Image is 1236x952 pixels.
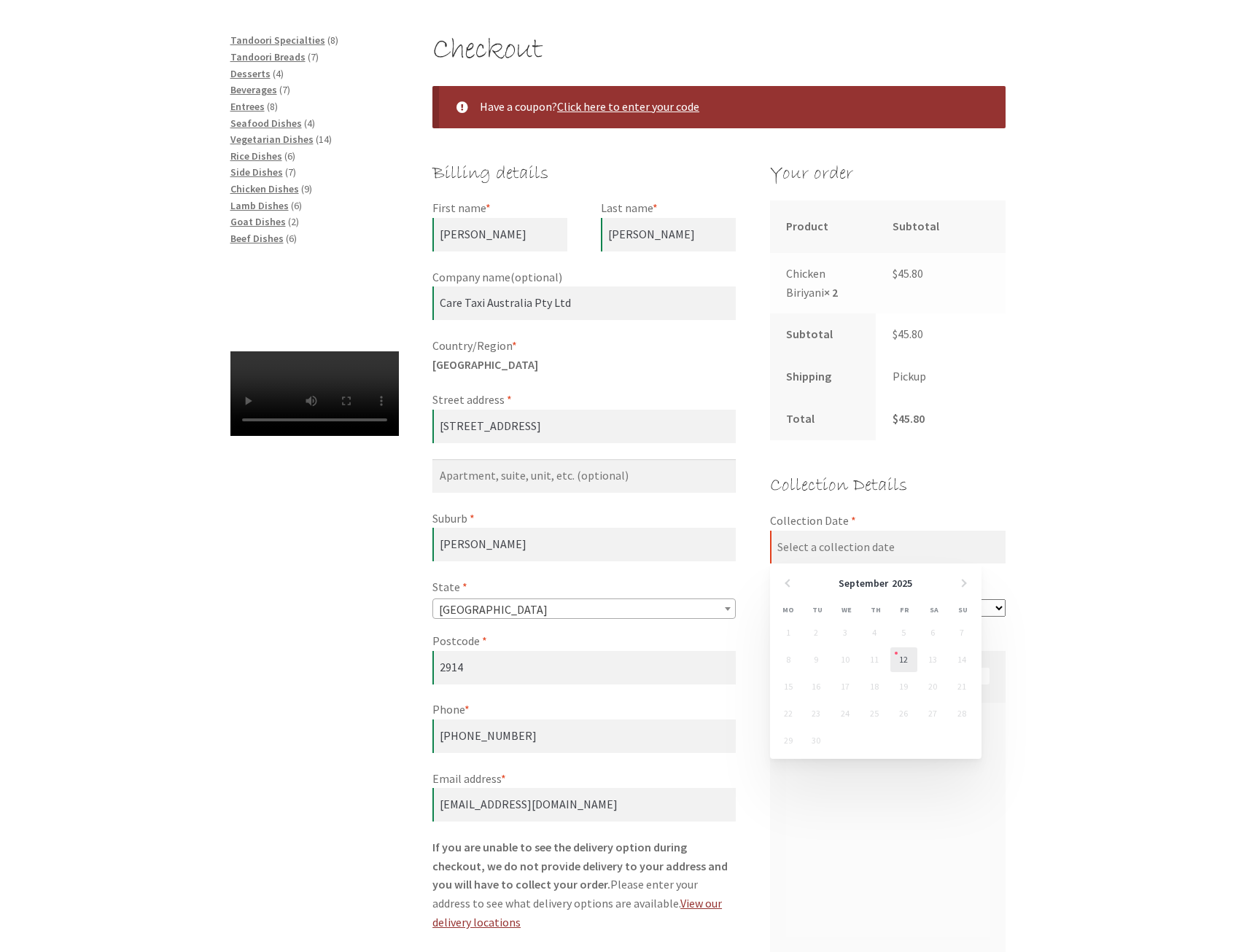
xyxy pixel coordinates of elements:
[230,149,282,163] a: Rice Dishes
[230,215,286,228] a: Goat Dishes
[432,840,728,892] strong: If you are unable to see the delivery option during checkout, we do not provide delivery to your ...
[230,100,265,113] a: Entrees
[230,165,283,179] a: Side Dishes
[949,701,978,728] td: Unavailable
[230,182,299,195] a: Chicken Dishes
[770,512,1006,531] label: Collection Date
[288,165,293,179] span: 7
[432,838,736,932] p: Please enter your address to see what delivery options are available.
[230,83,277,96] a: Beverages
[920,604,949,616] span: Saturday
[289,232,294,245] span: 6
[282,83,287,96] span: 7
[803,701,832,728] td: Unavailable
[890,647,920,674] td: Available: +$0.00
[432,86,1006,128] div: Have a coupon?
[803,728,832,755] td: Unavailable
[832,620,861,647] td: Unavailable
[893,411,925,426] bdi: 45.80
[832,647,861,674] td: Unavailable
[432,510,736,528] label: Suburb
[330,34,335,47] span: 8
[432,701,736,719] label: Phone
[230,34,325,47] a: Tandoori Specialties
[304,182,309,195] span: 9
[230,67,271,80] span: Desserts
[776,570,801,595] a: Prev
[230,133,314,146] a: Vegetarian Dishes
[832,674,861,701] td: Unavailable
[832,604,861,616] span: Wednesday
[432,32,1006,69] h1: Checkout
[774,647,803,674] td: Unavailable
[770,531,1006,564] input: Select a collection date
[432,337,736,356] label: Country/Region
[230,199,289,212] a: Lamb Dishes
[861,674,890,701] td: Unavailable
[311,50,316,63] span: 7
[824,285,838,300] strong: × 2
[432,632,736,651] label: Postcode
[432,459,736,493] input: Apartment, suite, unit, etc. (optional)
[876,200,1006,252] th: Subtotal
[770,313,877,356] th: Subtotal
[276,67,281,80] span: 4
[861,604,890,616] span: Thursday
[893,327,923,341] bdi: 45.80
[893,327,898,341] span: $
[432,199,567,218] label: First name
[892,577,912,590] span: 2025
[832,701,861,728] td: Unavailable
[432,159,736,190] h3: Billing details
[783,738,987,926] iframe: Secure payment input frame
[770,159,1006,201] h3: Your order
[893,266,898,281] span: $
[770,356,877,398] th: Shipping
[291,215,296,228] span: 2
[893,411,898,426] span: $
[774,674,803,701] td: Unavailable
[774,620,803,647] td: Unavailable
[803,604,832,616] span: Tuesday
[307,117,312,130] span: 4
[432,268,736,287] label: Company name
[949,647,978,674] td: Unavailable
[949,604,978,616] span: Sunday
[510,270,562,284] span: (optional)
[287,149,292,163] span: 6
[601,199,736,218] label: Last name
[951,570,976,595] a: Next
[893,266,923,281] bdi: 45.80
[890,604,920,616] span: Friday
[770,398,877,440] th: Total
[432,357,538,372] strong: [GEOGRAPHIC_DATA]
[432,410,736,443] input: House number and street name
[770,200,877,252] th: Product
[861,701,890,728] td: Unavailable
[920,674,949,701] td: Unavailable
[949,620,978,647] td: Unavailable
[920,647,949,674] td: Unavailable
[803,647,832,674] td: Unavailable
[230,232,284,245] a: Beef Dishes
[230,50,306,63] a: Tandoori Breads
[770,253,877,314] td: Chicken Biriyani
[294,199,299,212] span: 6
[557,99,699,114] a: Enter your coupon code
[774,604,803,616] span: Monday
[893,369,926,383] label: Pickup
[230,117,302,130] a: Seafood Dishes
[433,599,735,620] span: Australian Capital Territory
[432,391,736,410] label: Street address
[803,620,832,647] td: Unavailable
